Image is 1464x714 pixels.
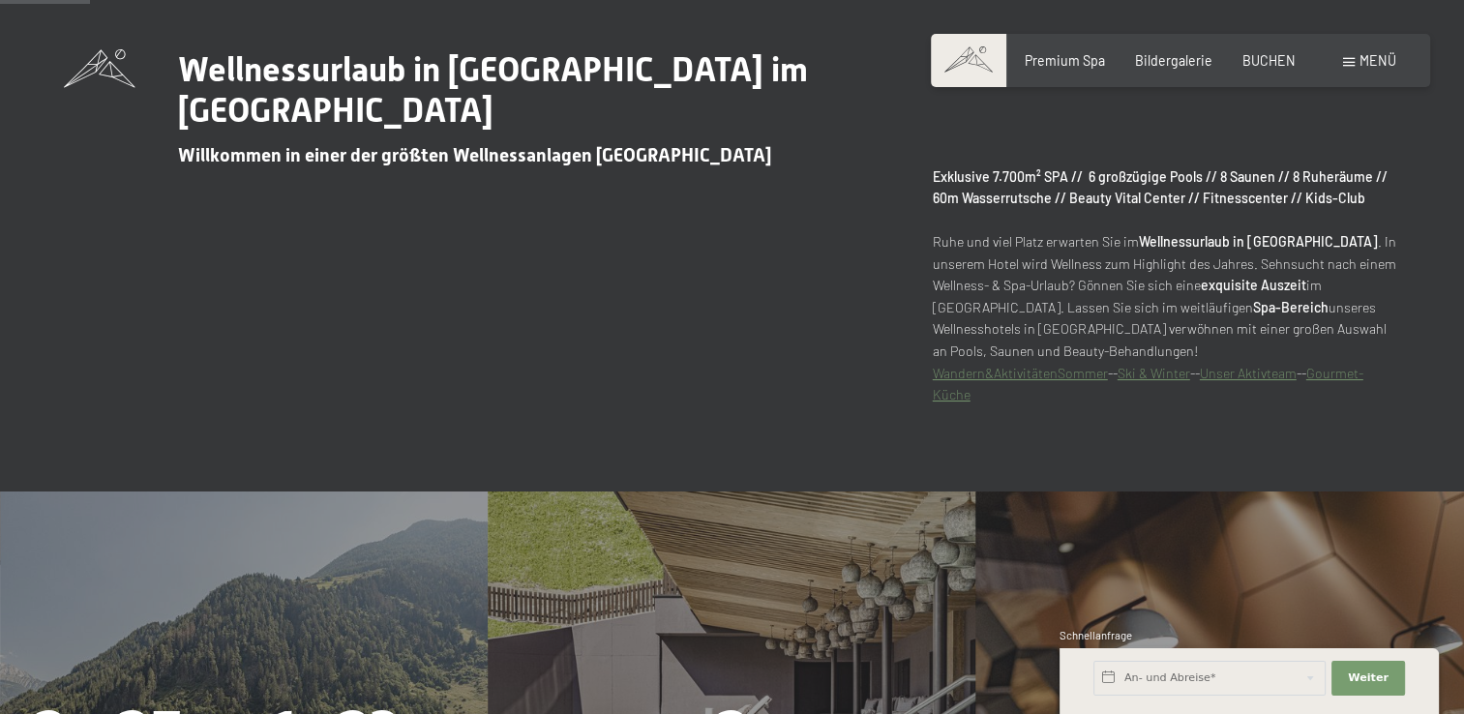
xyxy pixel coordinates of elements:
span: Weiter [1348,670,1389,686]
a: Premium Spa [1025,52,1105,69]
strong: Spa-Bereich [1253,299,1329,315]
button: Weiter [1331,661,1405,696]
a: Wandern&AktivitätenSommer [933,365,1108,381]
span: Schnellanfrage [1060,629,1132,641]
span: Wellnessurlaub in [GEOGRAPHIC_DATA] im [GEOGRAPHIC_DATA] [178,49,808,130]
strong: Wellnessurlaub in [GEOGRAPHIC_DATA] [1139,233,1378,250]
span: Willkommen in einer der größten Wellnessanlagen [GEOGRAPHIC_DATA] [178,144,771,166]
a: Bildergalerie [1135,52,1212,69]
a: Ski & Winter [1118,365,1190,381]
strong: exquisite Auszeit [1201,277,1306,293]
span: Menü [1359,52,1396,69]
strong: Exklusive 7.700m² SPA // 6 großzügige Pools // 8 Saunen // 8 Ruheräume // 60m Wasserrutsche // Be... [933,168,1388,207]
p: Ruhe und viel Platz erwarten Sie im . In unserem Hotel wird Wellness zum Highlight des Jahres. Se... [933,166,1400,406]
a: BUCHEN [1242,52,1296,69]
a: Unser Aktivteam [1200,365,1297,381]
